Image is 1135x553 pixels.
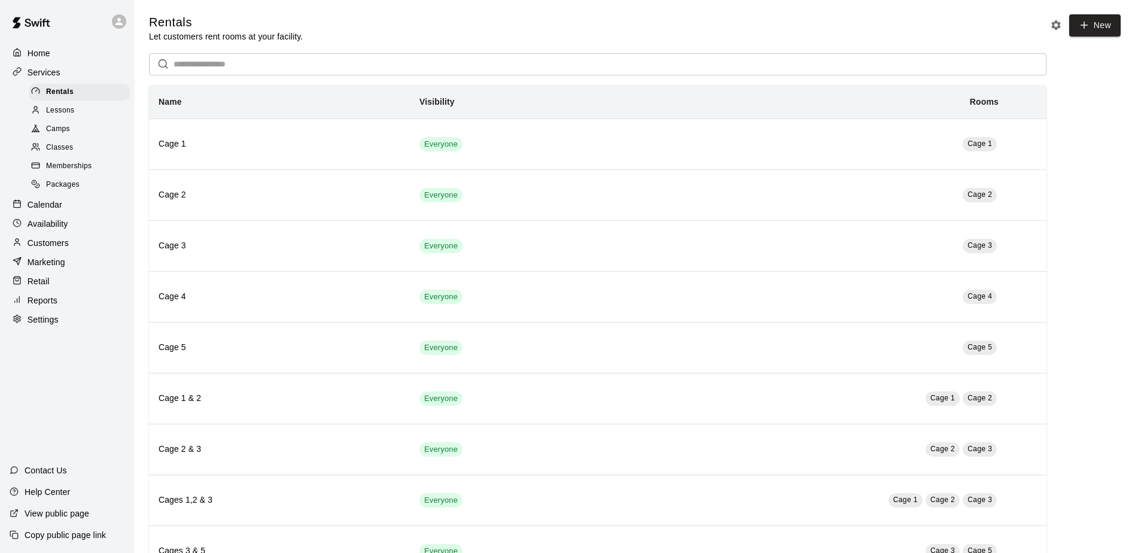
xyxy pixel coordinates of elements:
[930,394,955,402] span: Cage 1
[930,496,955,504] span: Cage 2
[970,97,999,107] b: Rooms
[893,496,918,504] span: Cage 1
[46,160,92,172] span: Memberships
[29,120,135,139] a: Camps
[159,138,400,151] h6: Cage 1
[967,445,992,453] span: Cage 3
[25,464,67,476] p: Contact Us
[29,84,130,101] div: Rentals
[29,139,135,157] a: Classes
[159,290,400,303] h6: Cage 4
[28,314,59,326] p: Settings
[419,239,462,253] div: This service is visible to all of your customers
[967,394,992,402] span: Cage 2
[10,234,125,252] a: Customers
[28,294,57,306] p: Reports
[10,44,125,62] a: Home
[10,215,125,233] a: Availability
[967,496,992,504] span: Cage 3
[930,445,955,453] span: Cage 2
[25,508,89,519] p: View public page
[28,218,68,230] p: Availability
[419,190,462,201] span: Everyone
[419,290,462,304] div: This service is visible to all of your customers
[419,137,462,151] div: This service is visible to all of your customers
[967,241,992,250] span: Cage 3
[967,139,992,148] span: Cage 1
[29,83,135,101] a: Rentals
[419,97,455,107] b: Visibility
[419,444,462,455] span: Everyone
[419,495,462,506] span: Everyone
[10,196,125,214] a: Calendar
[419,188,462,202] div: This service is visible to all of your customers
[159,443,400,456] h6: Cage 2 & 3
[419,393,462,405] span: Everyone
[29,177,130,193] div: Packages
[46,142,73,154] span: Classes
[10,253,125,271] a: Marketing
[10,291,125,309] a: Reports
[159,494,400,507] h6: Cages 1,2 & 3
[159,189,400,202] h6: Cage 2
[28,66,60,78] p: Services
[29,157,135,176] a: Memberships
[159,392,400,405] h6: Cage 1 & 2
[419,493,462,508] div: This service is visible to all of your customers
[28,275,50,287] p: Retail
[149,31,303,42] p: Let customers rent rooms at your facility.
[29,158,130,175] div: Memberships
[29,176,135,195] a: Packages
[46,123,70,135] span: Camps
[419,391,462,406] div: This service is visible to all of your customers
[149,14,303,31] h5: Rentals
[28,47,50,59] p: Home
[28,256,65,268] p: Marketing
[419,342,462,354] span: Everyone
[967,343,992,351] span: Cage 5
[967,190,992,199] span: Cage 2
[1047,16,1065,34] button: Rental settings
[28,199,62,211] p: Calendar
[419,291,462,303] span: Everyone
[159,341,400,354] h6: Cage 5
[419,139,462,150] span: Everyone
[29,102,130,119] div: Lessons
[1069,14,1121,37] a: New
[419,341,462,355] div: This service is visible to all of your customers
[159,97,182,107] b: Name
[419,241,462,252] span: Everyone
[419,442,462,457] div: This service is visible to all of your customers
[10,63,125,81] a: Services
[29,139,130,156] div: Classes
[29,121,130,138] div: Camps
[46,86,74,98] span: Rentals
[25,486,70,498] p: Help Center
[159,239,400,253] h6: Cage 3
[967,292,992,300] span: Cage 4
[10,272,125,290] a: Retail
[46,179,80,191] span: Packages
[46,105,75,117] span: Lessons
[29,101,135,120] a: Lessons
[25,529,106,541] p: Copy public page link
[10,311,125,329] a: Settings
[28,237,69,249] p: Customers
